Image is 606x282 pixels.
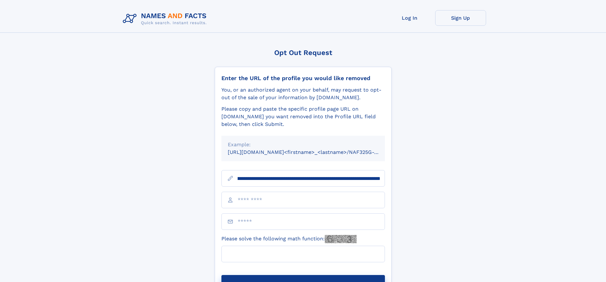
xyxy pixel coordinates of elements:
[435,10,486,26] a: Sign Up
[384,10,435,26] a: Log In
[120,10,212,27] img: Logo Names and Facts
[228,141,379,148] div: Example:
[215,49,392,57] div: Opt Out Request
[221,75,385,82] div: Enter the URL of the profile you would like removed
[221,105,385,128] div: Please copy and paste the specific profile page URL on [DOMAIN_NAME] you want removed into the Pr...
[228,149,397,155] small: [URL][DOMAIN_NAME]<firstname>_<lastname>/NAF325G-xxxxxxxx
[221,86,385,101] div: You, or an authorized agent on your behalf, may request to opt-out of the sale of your informatio...
[221,235,357,243] label: Please solve the following math function:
